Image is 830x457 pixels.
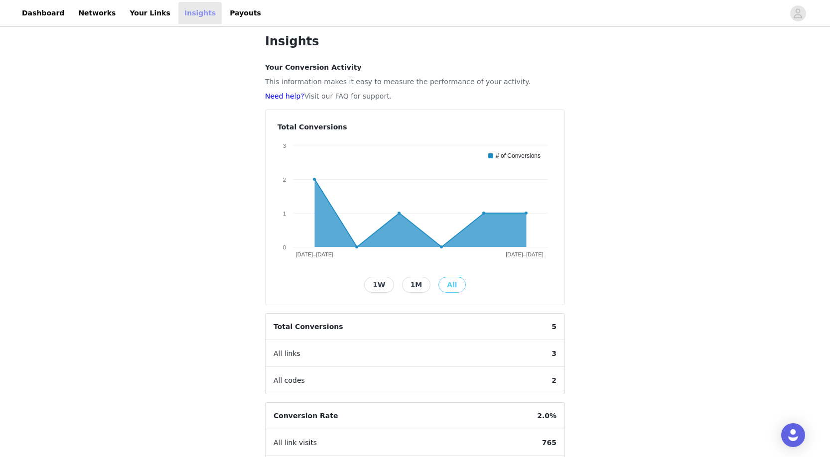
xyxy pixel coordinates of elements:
text: 0 [283,244,286,250]
a: Your Links [124,2,176,24]
button: 1W [364,277,394,293]
a: Insights [178,2,222,24]
span: Conversion Rate [266,403,346,429]
p: Visit our FAQ for support. [265,91,565,102]
span: All links [266,341,308,367]
text: [DATE]–[DATE] [506,251,543,257]
span: 2 [544,367,564,394]
span: 5 [544,314,564,340]
text: 1 [283,211,286,217]
span: 765 [534,430,564,456]
div: avatar [793,5,803,21]
h1: Insights [265,32,565,50]
text: # of Conversions [496,152,541,159]
h4: Your Conversion Activity [265,62,565,73]
a: Need help? [265,92,304,100]
text: 3 [283,143,286,149]
div: Open Intercom Messenger [781,423,805,447]
text: 2 [283,177,286,183]
span: 2.0% [529,403,564,429]
span: 3 [544,341,564,367]
button: 1M [402,277,431,293]
a: Dashboard [16,2,70,24]
p: This information makes it easy to measure the performance of your activity. [265,77,565,87]
a: Payouts [224,2,267,24]
text: [DATE]–[DATE] [296,251,333,257]
h4: Total Conversions [277,122,553,132]
span: Total Conversions [266,314,351,340]
a: Networks [72,2,122,24]
span: All link visits [266,430,325,456]
button: All [438,277,465,293]
span: All codes [266,367,313,394]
